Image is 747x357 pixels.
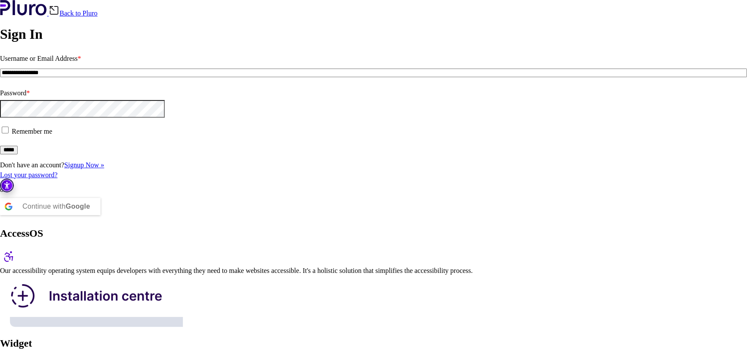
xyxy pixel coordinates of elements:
img: Back icon [49,5,60,16]
a: Signup Now » [64,161,104,169]
b: Google [66,203,90,210]
a: Back to Pluro [49,9,97,17]
div: Continue with [22,198,90,215]
input: Remember me [2,126,9,133]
